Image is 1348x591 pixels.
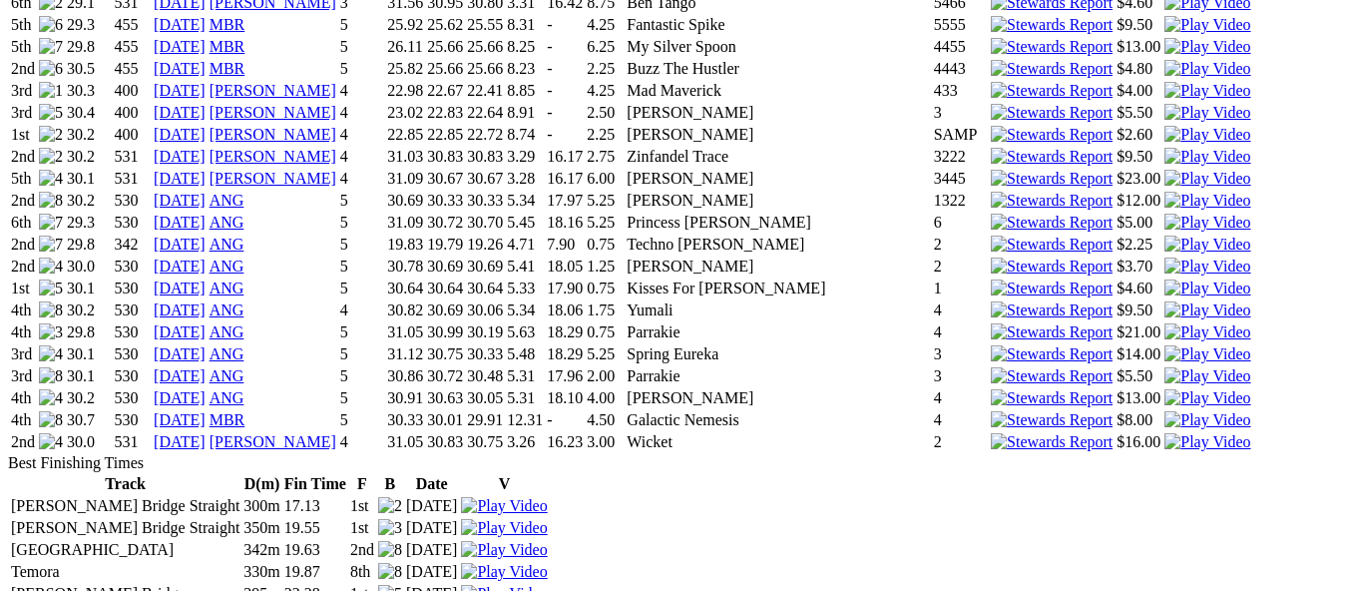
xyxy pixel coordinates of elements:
td: Buzz The Hustler [626,59,930,79]
a: [PERSON_NAME] [210,148,336,165]
td: 4 [339,147,385,167]
td: 5th [10,15,36,35]
img: Play Video [1164,345,1250,363]
td: 455 [114,59,152,79]
td: Zinfandel Trace [626,147,930,167]
td: 25.66 [426,37,464,57]
td: 25.82 [386,59,424,79]
a: ANG [210,389,244,406]
img: Play Video [1164,411,1250,429]
img: 8 [39,411,63,429]
img: Play Video [1164,16,1250,34]
td: 8.31 [506,15,544,35]
img: Stewards Report [991,323,1113,341]
td: 5.45 [506,213,544,233]
td: 5555 [933,15,988,35]
img: Stewards Report [991,82,1113,100]
td: 2nd [10,257,36,277]
td: 531 [114,169,152,189]
td: 22.98 [386,81,424,101]
a: View replay [1164,148,1250,165]
td: 5 [339,15,385,35]
img: Stewards Report [991,280,1113,297]
a: [DATE] [154,258,206,275]
img: Stewards Report [991,16,1113,34]
td: 30.70 [466,213,504,233]
td: 5 [339,59,385,79]
img: Stewards Report [991,148,1113,166]
img: 4 [39,433,63,451]
td: 4 [339,81,385,101]
td: 2nd [10,147,36,167]
td: 3rd [10,103,36,123]
td: 2.25 [586,59,624,79]
td: 22.85 [426,125,464,145]
a: View replay [1164,104,1250,121]
img: Stewards Report [991,214,1113,232]
a: [DATE] [154,82,206,99]
td: - [546,125,584,145]
a: View replay [1164,38,1250,55]
a: View replay [461,541,547,558]
img: Play Video [461,497,547,515]
td: 5 [339,191,385,211]
td: 19.83 [386,235,424,255]
a: View replay [1164,389,1250,406]
td: 30.83 [426,147,464,167]
td: 2.50 [586,103,624,123]
img: Stewards Report [991,104,1113,122]
a: View replay [1164,280,1250,296]
td: 6.00 [586,169,624,189]
td: $5.00 [1116,213,1161,233]
a: [DATE] [154,280,206,296]
a: [DATE] [154,126,206,143]
td: 5 [339,257,385,277]
td: Princess [PERSON_NAME] [626,213,930,233]
td: 433 [933,81,988,101]
a: View replay [1164,411,1250,428]
td: SAMP [933,125,988,145]
td: 29.8 [66,235,112,255]
td: 8.91 [506,103,544,123]
a: ANG [210,236,244,253]
td: $4.00 [1116,81,1161,101]
a: ANG [210,258,244,275]
img: Stewards Report [991,367,1113,385]
td: 22.67 [426,81,464,101]
td: Fantastic Spike [626,15,930,35]
td: 29.3 [66,213,112,233]
td: 5.25 [586,213,624,233]
img: Play Video [461,519,547,537]
td: $5.50 [1116,103,1161,123]
td: 8.23 [506,59,544,79]
td: 4.25 [586,15,624,35]
img: Stewards Report [991,38,1113,56]
td: 30.83 [466,147,504,167]
a: View replay [1164,367,1250,384]
a: View replay [1164,16,1250,33]
td: 30.2 [66,147,112,167]
td: 29.8 [66,37,112,57]
img: Play Video [1164,214,1250,232]
td: 30.69 [386,191,424,211]
td: 22.72 [466,125,504,145]
td: $12.00 [1116,191,1161,211]
td: Mad Maverick [626,81,930,101]
a: ANG [210,367,244,384]
a: [DATE] [154,148,206,165]
td: 30.69 [426,257,464,277]
td: 31.03 [386,147,424,167]
td: 22.64 [466,103,504,123]
td: $9.50 [1116,147,1161,167]
a: [PERSON_NAME] [210,82,336,99]
td: 3.28 [506,169,544,189]
a: View replay [1164,301,1250,318]
img: Stewards Report [991,345,1113,363]
img: Stewards Report [991,60,1113,78]
td: 342 [114,235,152,255]
td: - [546,103,584,123]
td: [PERSON_NAME] [626,125,930,145]
td: 530 [114,191,152,211]
a: View replay [1164,126,1250,143]
a: View replay [1164,214,1250,231]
